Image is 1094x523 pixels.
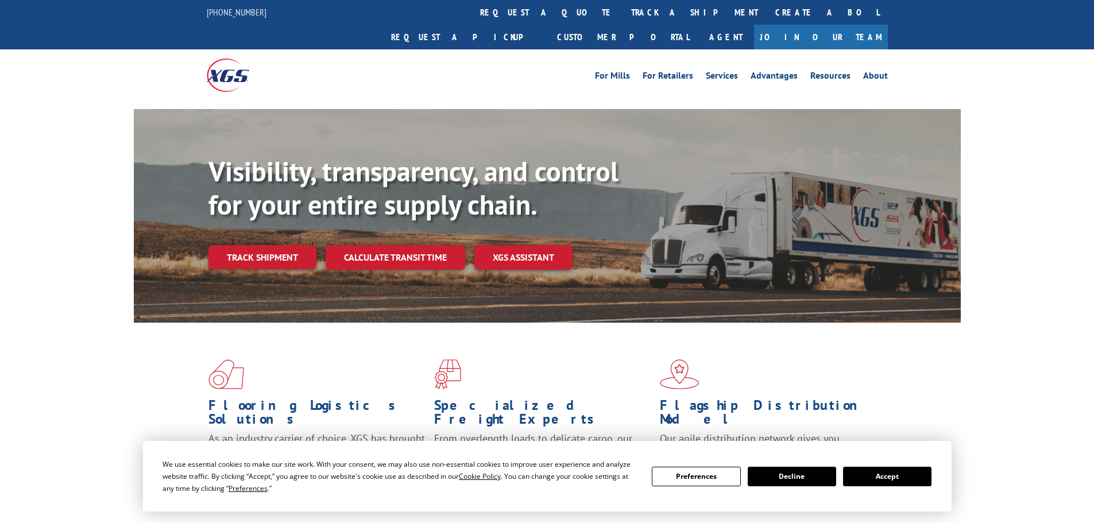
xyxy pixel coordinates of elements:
[208,398,426,432] h1: Flooring Logistics Solutions
[843,467,931,486] button: Accept
[863,71,888,84] a: About
[652,467,740,486] button: Preferences
[810,71,851,84] a: Resources
[434,432,651,483] p: From overlength loads to delicate cargo, our experienced staff knows the best way to move your fr...
[643,71,693,84] a: For Retailers
[143,441,952,512] div: Cookie Consent Prompt
[595,71,630,84] a: For Mills
[208,153,618,222] b: Visibility, transparency, and control for your entire supply chain.
[208,432,425,472] span: As an industry carrier of choice, XGS has brought innovation and dedication to flooring logistics...
[163,458,638,494] div: We use essential cookies to make our site work. With your consent, we may also use non-essential ...
[326,245,465,270] a: Calculate transit time
[434,359,461,389] img: xgs-icon-focused-on-flooring-red
[207,6,266,18] a: [PHONE_NUMBER]
[660,359,699,389] img: xgs-icon-flagship-distribution-model-red
[474,245,573,270] a: XGS ASSISTANT
[748,467,836,486] button: Decline
[698,25,754,49] a: Agent
[229,483,268,493] span: Preferences
[548,25,698,49] a: Customer Portal
[434,398,651,432] h1: Specialized Freight Experts
[751,71,798,84] a: Advantages
[754,25,888,49] a: Join Our Team
[208,359,244,389] img: xgs-icon-total-supply-chain-intelligence-red
[459,471,501,481] span: Cookie Policy
[706,71,738,84] a: Services
[660,432,871,459] span: Our agile distribution network gives you nationwide inventory management on demand.
[208,245,316,269] a: Track shipment
[382,25,548,49] a: Request a pickup
[660,398,877,432] h1: Flagship Distribution Model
